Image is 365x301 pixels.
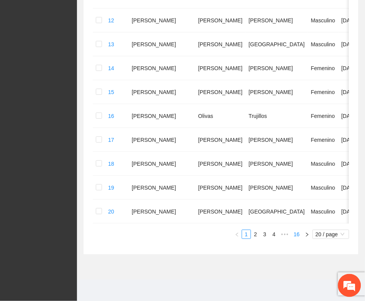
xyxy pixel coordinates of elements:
[108,137,114,143] a: 17
[246,152,308,176] td: [PERSON_NAME]
[233,230,242,239] button: left
[242,230,251,239] li: 1
[308,32,338,56] td: Masculino
[195,32,246,56] td: [PERSON_NAME]
[129,80,195,104] td: [PERSON_NAME]
[195,8,246,32] td: [PERSON_NAME]
[246,176,308,200] td: [PERSON_NAME]
[246,56,308,80] td: [PERSON_NAME]
[291,230,302,239] a: 16
[246,200,308,224] td: [GEOGRAPHIC_DATA]
[308,176,338,200] td: Masculino
[195,176,246,200] td: [PERSON_NAME]
[235,232,239,237] span: left
[308,152,338,176] td: Masculino
[308,80,338,104] td: Femenino
[242,230,251,239] a: 1
[108,17,114,24] a: 12
[195,152,246,176] td: [PERSON_NAME]
[129,8,195,32] td: [PERSON_NAME]
[129,32,195,56] td: [PERSON_NAME]
[308,104,338,128] td: Femenino
[270,230,278,239] a: 4
[233,230,242,239] li: Previous Page
[129,176,195,200] td: [PERSON_NAME]
[108,41,114,47] a: 13
[313,230,349,239] div: Page Size
[129,128,195,152] td: [PERSON_NAME]
[195,104,246,128] td: Olivas
[279,230,291,239] li: Next 5 Pages
[308,56,338,80] td: Femenino
[108,113,114,119] a: 16
[195,128,246,152] td: [PERSON_NAME]
[308,128,338,152] td: Femenino
[316,230,346,239] span: 20 / page
[279,230,291,239] span: •••
[195,200,246,224] td: [PERSON_NAME]
[195,80,246,104] td: [PERSON_NAME]
[291,230,303,239] li: 16
[108,161,114,167] a: 18
[246,104,308,128] td: Trujillos
[45,103,106,181] span: Estamos en línea.
[4,210,147,237] textarea: Escriba su mensaje y pulse “Intro”
[308,8,338,32] td: Masculino
[108,89,114,95] a: 15
[303,230,312,239] li: Next Page
[129,104,195,128] td: [PERSON_NAME]
[40,39,129,49] div: Chatee con nosotros ahora
[129,152,195,176] td: [PERSON_NAME]
[251,230,260,239] li: 2
[246,8,308,32] td: [PERSON_NAME]
[260,230,270,239] li: 3
[126,4,145,22] div: Minimizar ventana de chat en vivo
[129,56,195,80] td: [PERSON_NAME]
[251,230,260,239] a: 2
[129,200,195,224] td: [PERSON_NAME]
[246,32,308,56] td: [GEOGRAPHIC_DATA]
[270,230,279,239] li: 4
[246,128,308,152] td: [PERSON_NAME]
[195,56,246,80] td: [PERSON_NAME]
[308,200,338,224] td: Masculino
[108,185,114,191] a: 19
[246,80,308,104] td: [PERSON_NAME]
[108,209,114,215] a: 20
[108,65,114,71] a: 14
[303,230,312,239] button: right
[261,230,269,239] a: 3
[305,232,310,237] span: right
